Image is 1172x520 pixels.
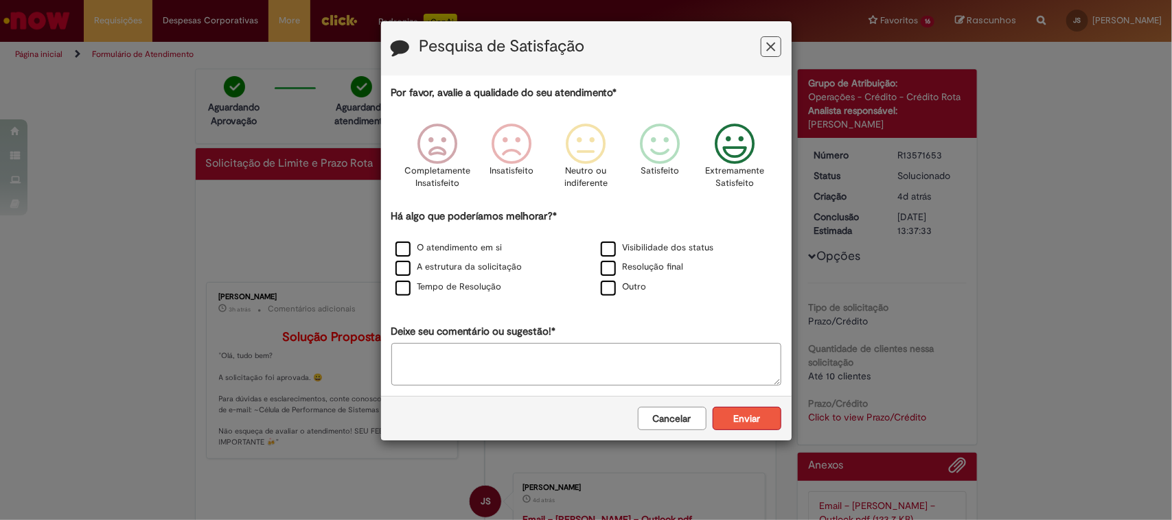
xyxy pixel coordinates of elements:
div: Completamente Insatisfeito [402,113,472,207]
div: Neutro ou indiferente [551,113,621,207]
div: Insatisfeito [476,113,547,207]
p: Neutro ou indiferente [561,165,610,190]
label: Resolução final [601,261,684,274]
div: Extremamente Satisfeito [700,113,770,207]
label: Outro [601,281,647,294]
div: Satisfeito [625,113,696,207]
p: Completamente Insatisfeito [404,165,470,190]
label: Deixe seu comentário ou sugestão!* [391,324,556,339]
div: Há algo que poderíamos melhorar?* [391,209,781,298]
label: Por favor, avalie a qualidade do seu atendimento* [391,86,617,100]
button: Cancelar [638,407,706,430]
p: Extremamente Satisfeito [705,165,764,190]
label: Tempo de Resolução [395,281,502,294]
p: Insatisfeito [490,165,533,178]
label: Pesquisa de Satisfação [420,38,585,56]
button: Enviar [713,407,781,430]
label: O atendimento em si [395,241,503,255]
label: Visibilidade dos status [601,241,714,255]
label: A estrutura da solicitação [395,261,522,274]
p: Satisfeito [641,165,680,178]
